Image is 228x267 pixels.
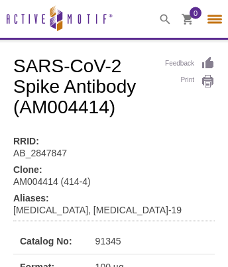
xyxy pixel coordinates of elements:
[165,56,215,71] a: Feedback
[13,56,215,119] h1: SARS-CoV-2 Spike Antibody (AM004414)
[13,132,215,160] td: AB_2847847
[182,13,194,27] a: 0
[20,235,95,247] strong: Catalog No:
[13,189,215,217] td: [MEDICAL_DATA], [MEDICAL_DATA]-19
[13,192,213,204] strong: Aliases:
[165,74,215,89] a: Print
[13,135,213,147] strong: RRID:
[13,229,215,254] td: 91345
[194,7,198,19] span: 0
[13,164,213,176] strong: Clone:
[13,160,215,189] td: AM004414 (414-4)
